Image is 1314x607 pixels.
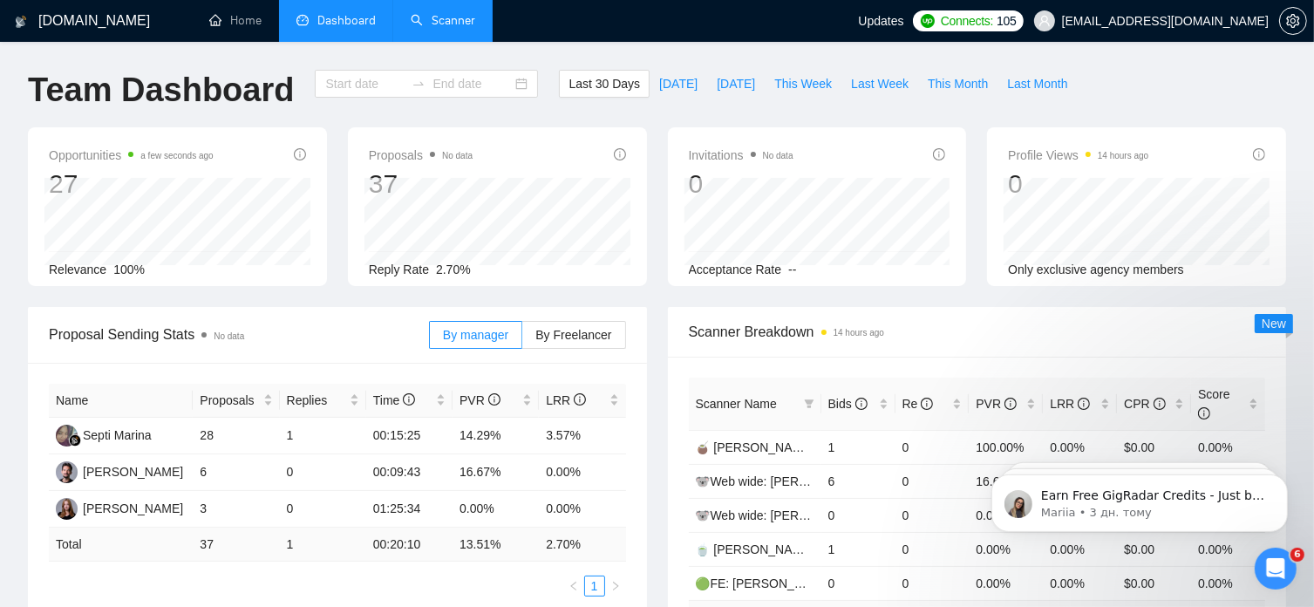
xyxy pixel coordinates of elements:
[369,167,473,201] div: 37
[717,74,755,93] span: [DATE]
[1004,398,1017,410] span: info-circle
[69,434,81,447] img: gigradar-bm.png
[56,425,78,447] img: SM
[453,418,539,454] td: 14.29%
[280,384,366,418] th: Replies
[294,148,306,160] span: info-circle
[976,397,1017,411] span: PVR
[563,576,584,597] button: left
[1255,548,1297,590] iframe: Intercom live chat
[707,70,765,98] button: [DATE]
[436,263,471,276] span: 2.70%
[696,440,1006,454] a: 🧉 [PERSON_NAME] | UX/UI Wide: 31/07 - Bid in Range
[411,13,475,28] a: searchScanner
[774,74,832,93] span: This Week
[535,328,611,342] span: By Freelancer
[1050,397,1090,411] span: LRR
[1198,407,1210,419] span: info-circle
[325,74,405,93] input: Start date
[821,566,895,600] td: 0
[696,508,1065,522] a: 🐨Web wide: [PERSON_NAME] 03/07 old але перест на веб проф
[689,145,793,166] span: Invitations
[1154,398,1166,410] span: info-circle
[539,454,625,491] td: 0.00%
[921,14,935,28] img: upwork-logo.png
[214,331,244,341] span: No data
[650,70,707,98] button: [DATE]
[193,491,279,528] td: 3
[1280,14,1306,28] span: setting
[193,528,279,562] td: 37
[895,566,970,600] td: 0
[689,167,793,201] div: 0
[765,70,841,98] button: This Week
[855,398,868,410] span: info-circle
[659,74,698,93] span: [DATE]
[442,151,473,160] span: No data
[1279,7,1307,35] button: setting
[56,427,152,441] a: SMSepti Marina
[49,263,106,276] span: Relevance
[969,566,1043,600] td: 0.00%
[858,14,903,28] span: Updates
[902,397,934,411] span: Re
[969,430,1043,464] td: 100.00%
[193,384,279,418] th: Proposals
[15,8,27,36] img: logo
[895,498,970,532] td: 0
[56,464,183,478] a: RV[PERSON_NAME]
[804,399,814,409] span: filter
[1098,151,1148,160] time: 14 hours ago
[605,576,626,597] button: right
[280,418,366,454] td: 1
[460,393,500,407] span: PVR
[689,263,782,276] span: Acceptance Rate
[1253,148,1265,160] span: info-circle
[965,438,1314,560] iframe: Intercom notifications повідомлення
[696,397,777,411] span: Scanner Name
[928,74,988,93] span: This Month
[49,167,214,201] div: 27
[83,499,183,518] div: [PERSON_NAME]
[1043,430,1117,464] td: 0.00%
[200,391,259,410] span: Proposals
[997,70,1077,98] button: Last Month
[193,418,279,454] td: 28
[763,151,793,160] span: No data
[605,576,626,597] li: Next Page
[140,151,213,160] time: a few seconds ago
[1279,14,1307,28] a: setting
[49,528,193,562] td: Total
[841,70,918,98] button: Last Week
[56,501,183,515] a: TB[PERSON_NAME]
[821,430,895,464] td: 1
[209,13,262,28] a: homeHome
[83,462,183,481] div: [PERSON_NAME]
[689,321,1266,343] span: Scanner Breakdown
[49,324,429,345] span: Proposal Sending Stats
[366,491,453,528] td: 01:25:34
[997,11,1016,31] span: 105
[821,498,895,532] td: 0
[851,74,909,93] span: Last Week
[821,464,895,498] td: 6
[1008,145,1148,166] span: Profile Views
[366,528,453,562] td: 00:20:10
[933,148,945,160] span: info-circle
[568,581,579,591] span: left
[895,430,970,464] td: 0
[1290,548,1304,562] span: 6
[280,454,366,491] td: 0
[113,263,145,276] span: 100%
[574,393,586,406] span: info-circle
[559,70,650,98] button: Last 30 Days
[1117,566,1191,600] td: $0.00
[585,576,604,596] a: 1
[1124,397,1165,411] span: CPR
[539,491,625,528] td: 0.00%
[1008,263,1184,276] span: Only exclusive agency members
[696,542,998,556] a: 🍵 [PERSON_NAME] | Web Wide: 23/07 - Bid in Range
